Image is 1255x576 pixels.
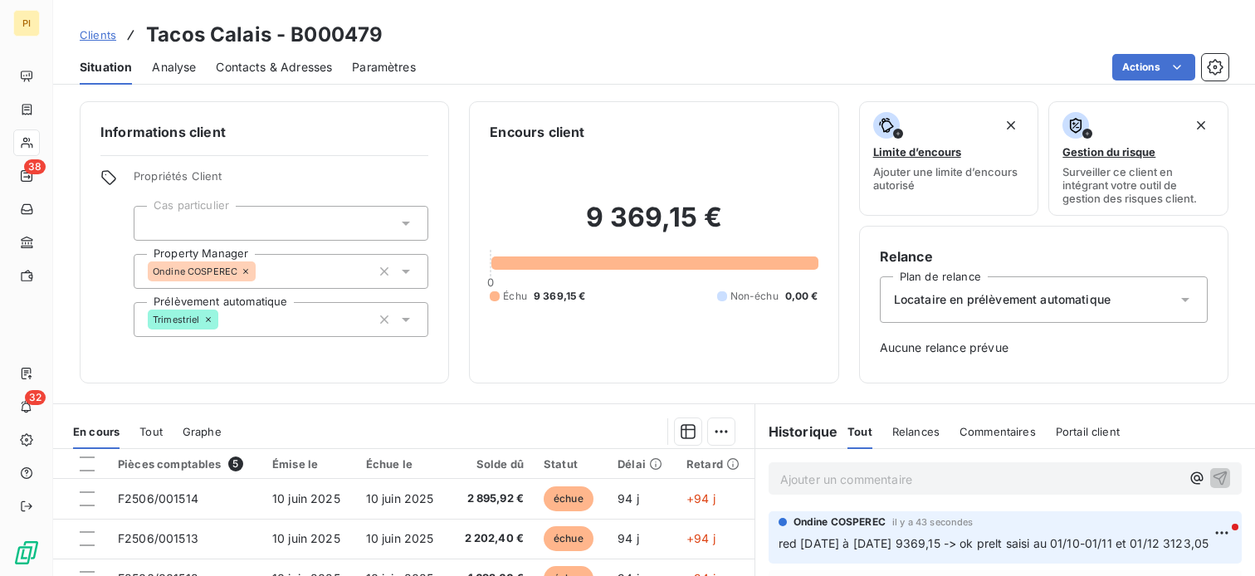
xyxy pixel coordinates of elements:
[544,486,593,511] span: échue
[1062,145,1155,159] span: Gestion du risque
[894,291,1111,308] span: Locataire en prélèvement automatique
[880,339,1208,356] span: Aucune relance prévue
[272,531,340,545] span: 10 juin 2025
[487,276,494,289] span: 0
[847,425,872,438] span: Tout
[1062,165,1214,205] span: Surveiller ce client en intégrant votre outil de gestion des risques client.
[25,390,46,405] span: 32
[880,247,1208,266] h6: Relance
[118,491,198,505] span: F2506/001514
[873,165,1025,192] span: Ajouter une limite d’encours autorisé
[366,531,434,545] span: 10 juin 2025
[618,457,667,471] div: Délai
[13,539,40,566] img: Logo LeanPay
[544,526,593,551] span: échue
[228,456,243,471] span: 5
[80,27,116,43] a: Clients
[1048,101,1228,216] button: Gestion du risqueSurveiller ce client en intégrant votre outil de gestion des risques client.
[153,266,237,276] span: Ondine COSPEREC
[366,491,434,505] span: 10 juin 2025
[73,425,120,438] span: En cours
[618,531,639,545] span: 94 j
[153,315,200,325] span: Trimestriel
[80,59,132,76] span: Situation
[218,312,232,327] input: Ajouter une valeur
[139,425,163,438] span: Tout
[755,422,838,442] h6: Historique
[686,531,715,545] span: +94 j
[134,169,428,193] span: Propriétés Client
[686,457,745,471] div: Retard
[503,289,527,304] span: Échu
[785,289,818,304] span: 0,00 €
[459,530,524,547] span: 2 202,40 €
[366,457,440,471] div: Échue le
[272,491,340,505] span: 10 juin 2025
[118,531,198,545] span: F2506/001513
[892,425,940,438] span: Relances
[118,456,252,471] div: Pièces comptables
[216,59,332,76] span: Contacts & Adresses
[152,59,196,76] span: Analyse
[490,122,584,142] h6: Encours client
[459,491,524,507] span: 2 895,92 €
[730,289,779,304] span: Non-échu
[146,20,383,50] h3: Tacos Calais - B000479
[892,517,974,527] span: il y a 43 secondes
[80,28,116,41] span: Clients
[534,289,586,304] span: 9 369,15 €
[1056,425,1120,438] span: Portail client
[873,145,961,159] span: Limite d’encours
[100,122,428,142] h6: Informations client
[256,264,269,279] input: Ajouter une valeur
[490,201,818,251] h2: 9 369,15 €
[544,457,598,471] div: Statut
[13,10,40,37] div: PI
[960,425,1036,438] span: Commentaires
[859,101,1039,216] button: Limite d’encoursAjouter une limite d’encours autorisé
[794,515,886,530] span: Ondine COSPEREC
[1112,54,1195,81] button: Actions
[352,59,416,76] span: Paramètres
[183,425,222,438] span: Graphe
[1199,520,1238,559] iframe: Intercom live chat
[618,491,639,505] span: 94 j
[272,457,346,471] div: Émise le
[148,216,161,231] input: Ajouter une valeur
[686,491,715,505] span: +94 j
[24,159,46,174] span: 38
[779,536,1209,550] span: red [DATE] à [DATE] 9369,15 -> ok prelt saisi au 01/10-01/11 et 01/12 3123,05
[459,457,524,471] div: Solde dû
